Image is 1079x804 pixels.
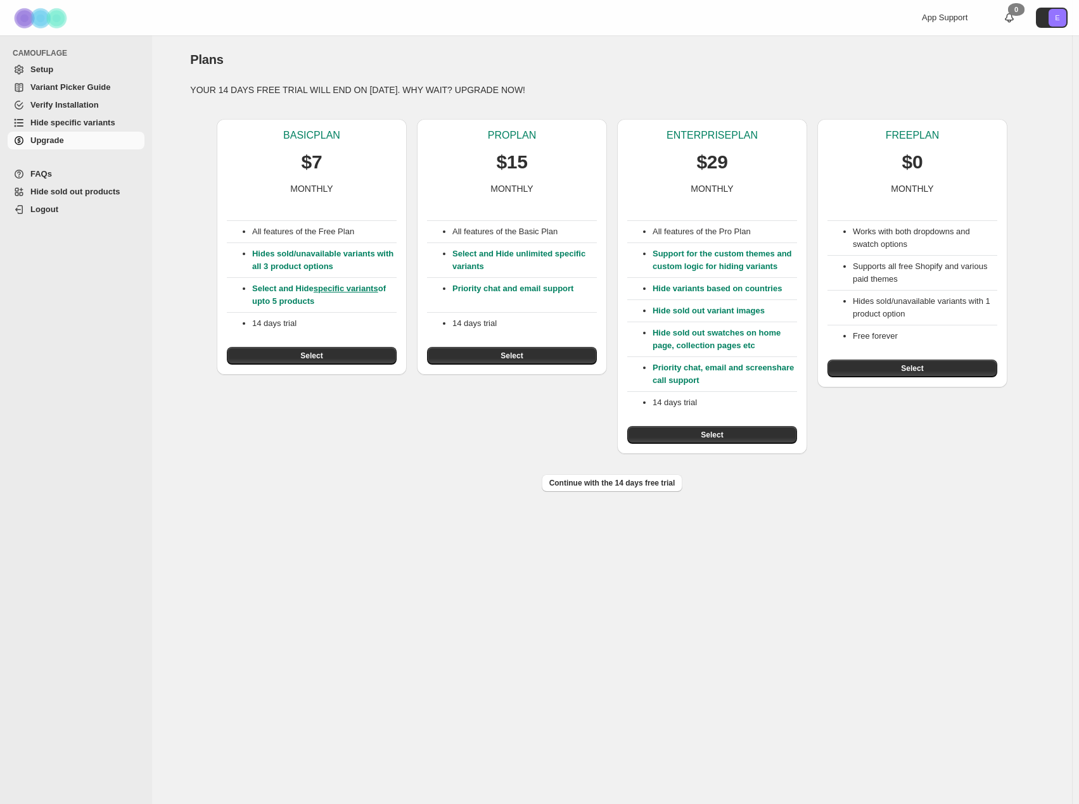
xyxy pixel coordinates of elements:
[501,351,523,361] span: Select
[853,225,997,251] li: Works with both dropdowns and swatch options
[542,474,683,492] button: Continue with the 14 days free trial
[667,129,758,142] p: ENTERPRISE PLAN
[853,260,997,286] li: Supports all free Shopify and various paid themes
[653,225,797,238] p: All features of the Pro Plan
[8,132,144,149] a: Upgrade
[427,347,597,365] button: Select
[283,129,340,142] p: BASIC PLAN
[302,149,322,175] p: $7
[490,182,533,195] p: MONTHLY
[8,201,144,218] a: Logout
[13,48,146,58] span: CAMOUFLAGE
[8,165,144,183] a: FAQs
[8,79,144,96] a: Variant Picker Guide
[653,305,797,317] p: Hide sold out variant images
[1055,14,1059,22] text: E
[1036,8,1068,28] button: Avatar with initials E
[1049,9,1066,27] span: Avatar with initials E
[8,61,144,79] a: Setup
[8,96,144,114] a: Verify Installation
[901,363,923,374] span: Select
[691,182,733,195] p: MONTHLY
[30,204,58,214] span: Logout
[452,225,597,238] p: All features of the Basic Plan
[290,182,333,195] p: MONTHLY
[891,182,933,195] p: MONTHLY
[549,478,675,488] span: Continue with the 14 days free trial
[30,187,120,196] span: Hide sold out products
[488,129,536,142] p: PRO PLAN
[30,169,52,179] span: FAQs
[653,282,797,295] p: Hide variants based on countries
[8,183,144,201] a: Hide sold out products
[827,360,997,377] button: Select
[452,282,597,308] p: Priority chat and email support
[452,317,597,330] p: 14 days trial
[627,426,797,444] button: Select
[653,327,797,352] p: Hide sold out swatches on home page, collection pages etc
[1008,3,1025,16] div: 0
[252,248,397,273] p: Hides sold/unavailable variants with all 3 product options
[1003,11,1016,24] a: 0
[10,1,73,35] img: Camouflage
[701,430,723,440] span: Select
[30,100,99,110] span: Verify Installation
[190,53,223,66] span: Plans
[653,361,797,387] p: Priority chat, email and screenshare call support
[922,13,967,22] span: App Support
[452,248,597,273] p: Select and Hide unlimited specific variants
[314,284,378,293] a: specific variants
[252,317,397,330] p: 14 days trial
[227,347,397,365] button: Select
[252,225,397,238] p: All features of the Free Plan
[30,135,64,145] span: Upgrade
[853,295,997,320] li: Hides sold/unavailable variants with 1 product option
[902,149,923,175] p: $0
[886,129,939,142] p: FREE PLAN
[853,330,997,342] li: Free forever
[653,248,797,273] p: Support for the custom themes and custom logic for hiding variants
[8,114,144,132] a: Hide specific variants
[190,84,1033,96] p: YOUR 14 DAYS FREE TRIAL WILL END ON [DATE]. WHY WAIT? UPGRADE NOW!
[696,149,727,175] p: $29
[30,82,110,92] span: Variant Picker Guide
[496,149,527,175] p: $15
[252,282,397,308] p: Select and Hide of upto 5 products
[30,118,115,127] span: Hide specific variants
[653,396,797,409] p: 14 days trial
[30,65,53,74] span: Setup
[300,351,322,361] span: Select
